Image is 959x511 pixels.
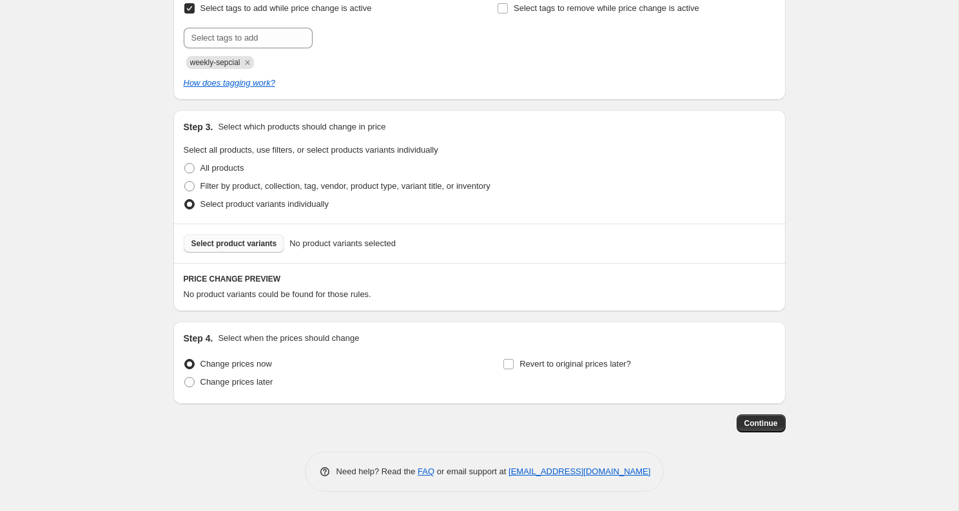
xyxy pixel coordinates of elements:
span: Select tags to add while price change is active [200,3,372,13]
span: Select product variants [191,238,277,249]
span: weekly-sepcial [190,58,240,67]
h2: Step 4. [184,332,213,345]
span: Select product variants individually [200,199,329,209]
span: Select all products, use filters, or select products variants individually [184,145,438,155]
a: [EMAIL_ADDRESS][DOMAIN_NAME] [509,467,650,476]
span: Continue [744,418,778,429]
span: Revert to original prices later? [519,359,631,369]
a: FAQ [418,467,434,476]
span: All products [200,163,244,173]
button: Remove weekly-sepcial [242,57,253,68]
p: Select when the prices should change [218,332,359,345]
span: Need help? Read the [336,467,418,476]
span: Change prices later [200,377,273,387]
input: Select tags to add [184,28,313,48]
button: Select product variants [184,235,285,253]
span: or email support at [434,467,509,476]
span: Filter by product, collection, tag, vendor, product type, variant title, or inventory [200,181,490,191]
a: How does tagging work? [184,78,275,88]
h6: PRICE CHANGE PREVIEW [184,274,775,284]
span: Change prices now [200,359,272,369]
span: No product variants could be found for those rules. [184,289,371,299]
h2: Step 3. [184,121,213,133]
span: Select tags to remove while price change is active [514,3,699,13]
p: Select which products should change in price [218,121,385,133]
span: No product variants selected [289,237,396,250]
button: Continue [737,414,786,432]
